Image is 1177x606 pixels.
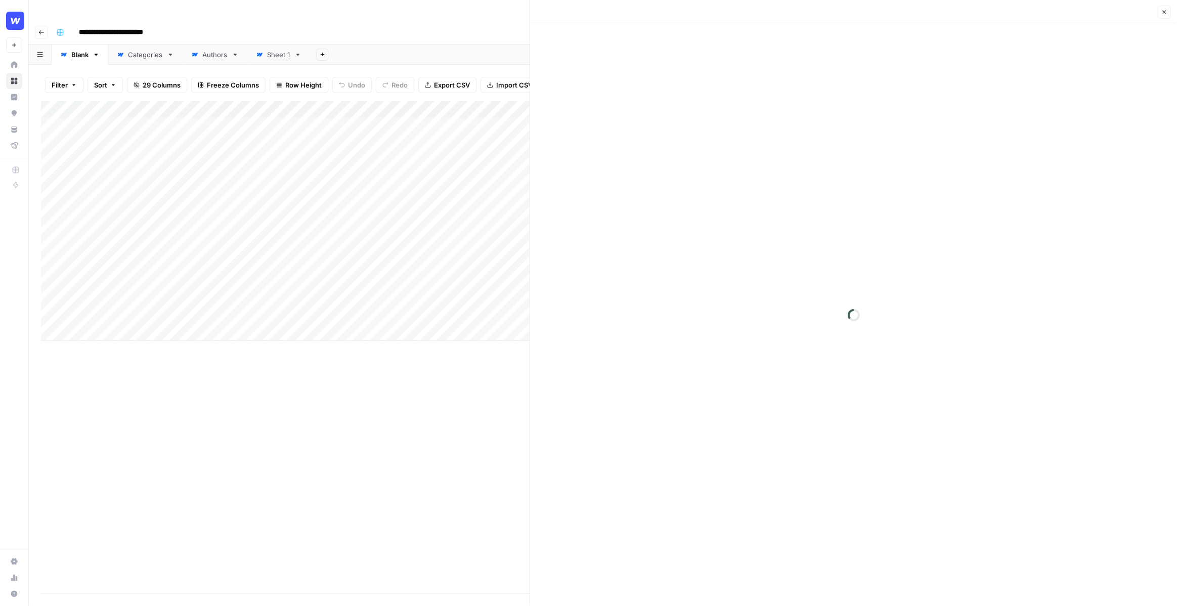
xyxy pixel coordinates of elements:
a: Categories [108,45,183,65]
button: 29 Columns [127,77,187,93]
a: Settings [6,553,22,570]
a: Blank [52,45,108,65]
a: Your Data [6,121,22,138]
span: 29 Columns [143,80,181,90]
span: Freeze Columns [207,80,259,90]
span: Export CSV [434,80,470,90]
button: Sort [88,77,123,93]
a: Usage [6,570,22,586]
button: Help + Support [6,586,22,602]
span: Undo [348,80,365,90]
a: Sheet 1 [247,45,310,65]
img: Webflow Logo [6,12,24,30]
button: Undo [332,77,372,93]
button: Freeze Columns [191,77,266,93]
button: Redo [376,77,414,93]
button: Import CSV [481,77,539,93]
a: Browse [6,73,22,89]
a: Insights [6,89,22,105]
button: Row Height [270,77,328,93]
div: Authors [202,50,228,60]
div: Blank [71,50,89,60]
button: Filter [45,77,83,93]
span: Row Height [285,80,322,90]
a: Home [6,57,22,73]
span: Import CSV [496,80,533,90]
a: Authors [183,45,247,65]
div: Sheet 1 [267,50,290,60]
span: Sort [94,80,107,90]
span: Redo [391,80,408,90]
div: Categories [128,50,163,60]
a: Opportunities [6,105,22,121]
span: Filter [52,80,68,90]
button: Export CSV [418,77,476,93]
button: Workspace: Webflow [6,8,22,33]
a: Flightpath [6,138,22,154]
